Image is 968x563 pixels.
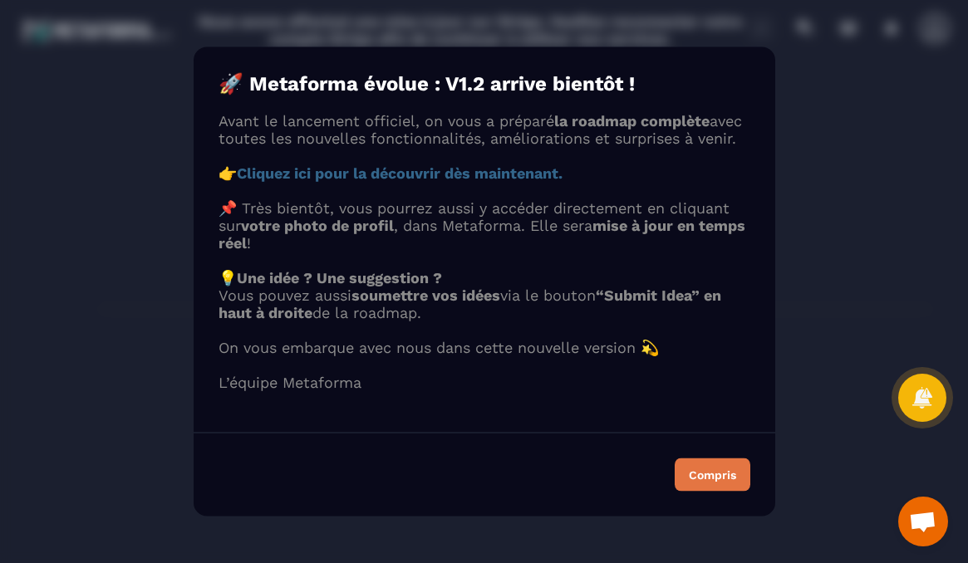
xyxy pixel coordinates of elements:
[219,164,750,182] p: 👉
[351,286,500,304] strong: soumettre vos idées
[237,164,563,182] a: Cliquez ici pour la découvrir dès maintenant.
[219,286,750,321] p: Vous pouvez aussi via le bouton de la roadmap.
[219,199,750,252] p: 📌 Très bientôt, vous pourrez aussi y accéder directement en cliquant sur , dans Metaforma. Elle s...
[219,112,750,147] p: Avant le lancement officiel, on vous a préparé avec toutes les nouvelles fonctionnalités, amélior...
[675,458,750,492] button: Compris
[241,217,394,234] strong: votre photo de profil
[219,217,745,252] strong: mise à jour en temps réel
[219,286,721,321] strong: “Submit Idea” en haut à droite
[898,497,948,546] div: Ouvrir le chat
[689,469,736,481] div: Compris
[237,269,442,286] strong: Une idée ? Une suggestion ?
[219,269,750,286] p: 💡
[219,339,750,356] p: On vous embarque avec nous dans cette nouvelle version 💫
[219,374,750,391] p: L’équipe Metaforma
[219,72,750,95] h4: 🚀 Metaforma évolue : V1.2 arrive bientôt !
[554,112,710,130] strong: la roadmap complète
